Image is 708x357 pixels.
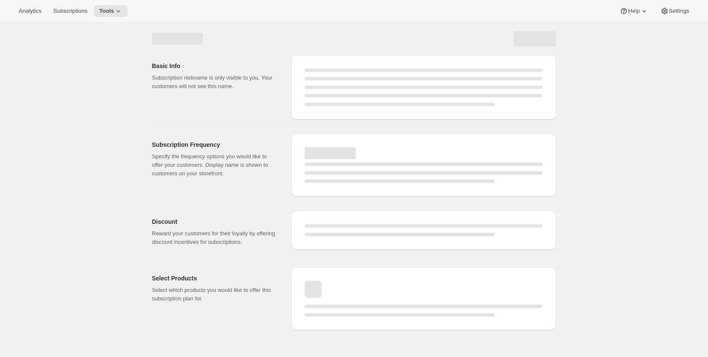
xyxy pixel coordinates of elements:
[152,140,277,149] h2: Subscription Frequency
[614,5,653,17] button: Help
[152,74,277,91] p: Subscription nickname is only visible to you. Your customers will not see this name.
[142,23,566,334] div: Page loading
[669,8,689,14] span: Settings
[48,5,92,17] button: Subscriptions
[152,217,277,226] h2: Discount
[655,5,694,17] button: Settings
[94,5,128,17] button: Tools
[14,5,46,17] button: Analytics
[152,286,277,303] p: Select which products you would like to offer this subscription plan for.
[152,274,277,283] h2: Select Products
[152,152,277,178] p: Specify the frequency options you would like to offer your customers. Display name is shown to cu...
[99,8,114,14] span: Tools
[628,8,639,14] span: Help
[53,8,87,14] span: Subscriptions
[152,229,277,246] p: Reward your customers for their loyalty by offering discount incentives for subscriptions.
[152,62,277,70] h2: Basic Info
[19,8,41,14] span: Analytics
